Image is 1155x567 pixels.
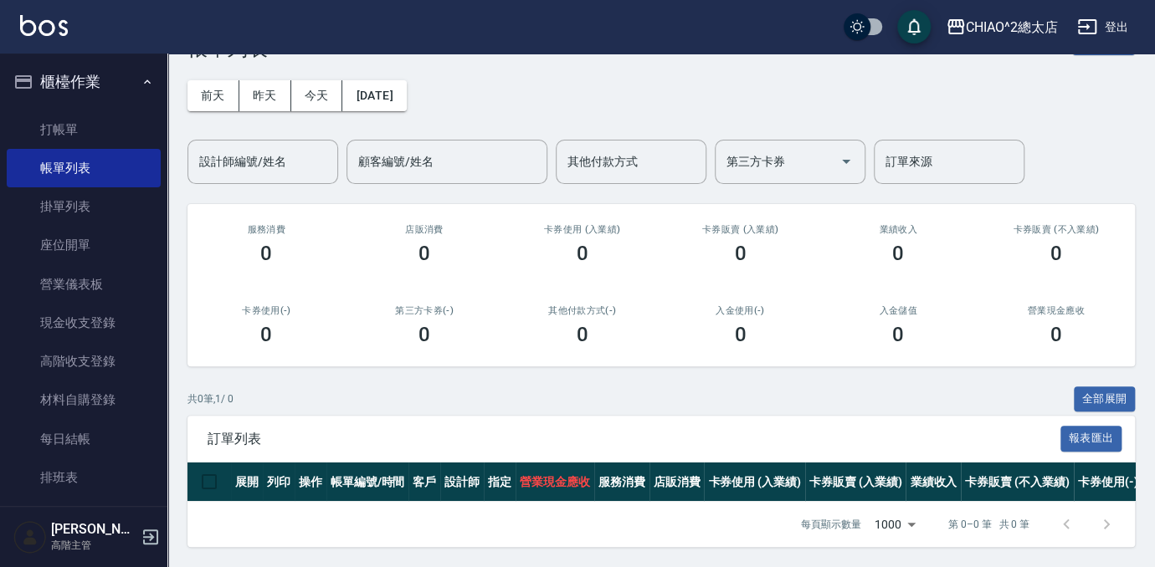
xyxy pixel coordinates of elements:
[7,226,161,264] a: 座位開單
[291,80,343,111] button: 今天
[51,521,136,538] h5: [PERSON_NAME]
[577,242,588,265] h3: 0
[239,80,291,111] button: 昨天
[948,517,1029,532] p: 第 0–0 筆 共 0 筆
[961,462,1073,502] th: 卡券販賣 (不入業績)
[366,305,484,316] h2: 第三方卡券(-)
[7,420,161,458] a: 每日結帳
[187,80,239,111] button: 前天
[260,242,272,265] h3: 0
[1050,323,1062,346] h3: 0
[1060,426,1122,452] button: 報表匯出
[1060,430,1122,446] a: 報表匯出
[20,15,68,36] img: Logo
[801,517,861,532] p: 每頁顯示數量
[966,17,1058,38] div: CHIAO^2總太店
[997,224,1115,235] h2: 卡券販賣 (不入業績)
[1074,462,1142,502] th: 卡券使用(-)
[892,242,904,265] h3: 0
[51,538,136,553] p: 高階主管
[997,305,1115,316] h2: 營業現金應收
[523,305,641,316] h2: 其他付款方式(-)
[868,502,921,547] div: 1000
[7,381,161,419] a: 材料自購登錄
[418,323,430,346] h3: 0
[7,342,161,381] a: 高階收支登錄
[704,462,805,502] th: 卡券使用 (入業績)
[231,462,263,502] th: 展開
[208,305,326,316] h2: 卡券使用(-)
[577,323,588,346] h3: 0
[7,149,161,187] a: 帳單列表
[1070,12,1135,43] button: 登出
[326,462,409,502] th: 帳單編號/時間
[263,462,295,502] th: 列印
[260,323,272,346] h3: 0
[681,305,799,316] h2: 入金使用(-)
[7,60,161,104] button: 櫃檯作業
[839,305,957,316] h2: 入金儲值
[7,497,161,535] a: 現場電腦打卡
[366,224,484,235] h2: 店販消費
[295,462,326,502] th: 操作
[649,462,705,502] th: 店販消費
[892,323,904,346] h3: 0
[187,391,234,406] p: 共 0 筆, 1 / 0
[408,462,440,502] th: 客戶
[208,431,1060,447] span: 訂單列表
[516,462,594,502] th: 營業現金應收
[7,458,161,497] a: 排班表
[13,520,47,554] img: Person
[440,462,484,502] th: 設計師
[1074,386,1136,412] button: 全部展開
[7,110,161,149] a: 打帳單
[897,10,931,43] button: save
[208,224,326,235] h3: 服務消費
[594,462,649,502] th: 服務消費
[418,242,430,265] h3: 0
[833,148,860,175] button: Open
[7,304,161,342] a: 現金收支登錄
[681,224,799,235] h2: 卡券販賣 (入業績)
[939,10,1065,44] button: CHIAO^2總太店
[734,323,746,346] h3: 0
[7,265,161,304] a: 營業儀表板
[839,224,957,235] h2: 業績收入
[7,187,161,226] a: 掛單列表
[342,80,406,111] button: [DATE]
[906,462,961,502] th: 業績收入
[734,242,746,265] h3: 0
[805,462,906,502] th: 卡券販賣 (入業績)
[523,224,641,235] h2: 卡券使用 (入業績)
[484,462,516,502] th: 指定
[1050,242,1062,265] h3: 0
